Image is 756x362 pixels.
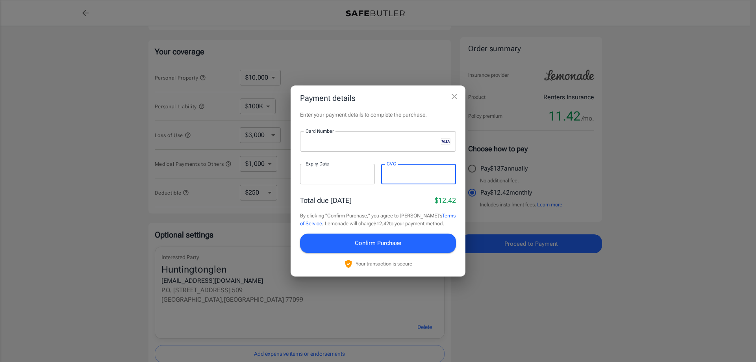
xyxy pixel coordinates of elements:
[447,89,462,104] button: close
[306,128,334,134] label: Card Number
[300,212,456,227] p: By clicking "Confirm Purchase," you agree to [PERSON_NAME]'s . Lemonade will charge $12.42 to you...
[435,195,456,206] p: $12.42
[387,160,396,167] label: CVC
[306,160,329,167] label: Expiry Date
[300,234,456,252] button: Confirm Purchase
[291,85,465,111] h2: Payment details
[306,138,438,145] iframe: Secure card number input frame
[441,138,450,145] svg: visa
[300,111,456,119] p: Enter your payment details to complete the purchase.
[355,238,401,248] span: Confirm Purchase
[300,213,456,226] a: Terms of Service
[356,260,412,267] p: Your transaction is secure
[387,171,450,178] iframe: Secure CVC input frame
[306,171,369,178] iframe: Secure expiration date input frame
[300,195,352,206] p: Total due [DATE]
